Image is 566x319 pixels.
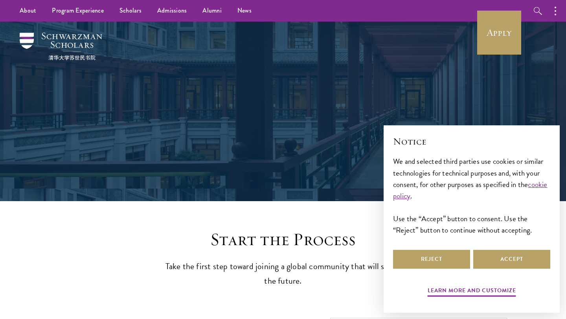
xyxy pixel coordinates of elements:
[393,250,470,269] button: Reject
[161,259,405,288] p: Take the first step toward joining a global community that will shape the future.
[473,250,550,269] button: Accept
[428,286,516,298] button: Learn more and customize
[393,156,550,235] div: We and selected third parties use cookies or similar technologies for technical purposes and, wit...
[393,179,548,202] a: cookie policy
[20,33,102,60] img: Schwarzman Scholars
[393,135,550,148] h2: Notice
[161,229,405,251] h2: Start the Process
[477,11,521,55] a: Apply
